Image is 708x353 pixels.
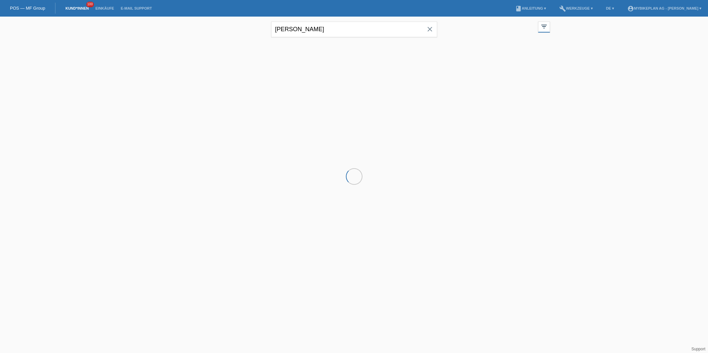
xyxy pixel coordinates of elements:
[624,6,705,10] a: account_circleMybikeplan AG - [PERSON_NAME] ▾
[556,6,596,10] a: buildWerkzeuge ▾
[603,6,617,10] a: DE ▾
[62,6,92,10] a: Kund*innen
[92,6,117,10] a: Einkäufe
[691,347,705,351] a: Support
[86,2,94,7] span: 100
[512,6,549,10] a: bookAnleitung ▾
[540,23,548,30] i: filter_list
[559,5,566,12] i: build
[627,5,634,12] i: account_circle
[10,6,45,11] a: POS — MF Group
[118,6,155,10] a: E-Mail Support
[426,25,434,33] i: close
[271,22,437,37] input: Suche...
[515,5,522,12] i: book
